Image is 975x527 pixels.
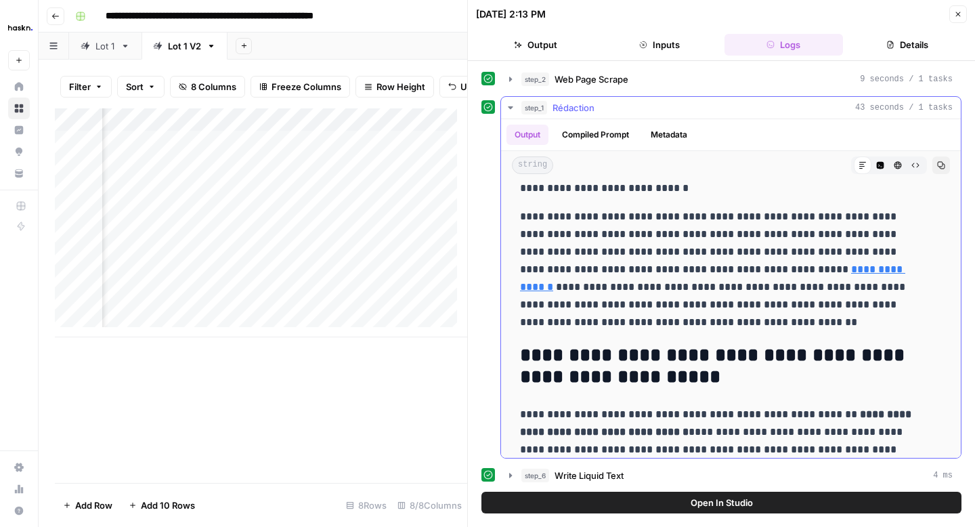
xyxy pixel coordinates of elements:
a: Home [8,76,30,98]
button: Details [848,34,967,56]
button: Sort [117,76,165,98]
button: Workspace: Haskn [8,11,30,45]
a: Lot 1 [69,33,142,60]
span: Add Row [75,499,112,512]
a: Opportunities [8,141,30,163]
button: Help + Support [8,500,30,522]
button: 9 seconds / 1 tasks [501,68,961,90]
span: 9 seconds / 1 tasks [860,73,953,85]
button: Metadata [643,125,695,145]
span: Row Height [376,80,425,93]
span: Open In Studio [691,496,753,509]
button: Freeze Columns [251,76,350,98]
button: Undo [439,76,492,98]
div: Lot 1 V2 [168,39,201,53]
span: step_6 [521,469,549,482]
a: Insights [8,119,30,141]
div: [DATE] 2:13 PM [476,7,546,21]
button: Open In Studio [481,492,961,513]
button: Compiled Prompt [554,125,637,145]
div: 8 Rows [341,494,392,516]
a: Browse [8,98,30,119]
button: Add Row [55,494,121,516]
span: step_1 [521,101,547,114]
button: Filter [60,76,112,98]
span: Undo [460,80,483,93]
button: Output [506,125,548,145]
a: Usage [8,478,30,500]
span: string [512,156,553,174]
button: Logs [724,34,843,56]
button: 4 ms [501,465,961,486]
a: Your Data [8,163,30,184]
button: 8 Columns [170,76,245,98]
div: 43 seconds / 1 tasks [501,119,961,458]
button: Inputs [600,34,718,56]
span: step_2 [521,72,549,86]
button: Output [476,34,594,56]
a: Settings [8,457,30,478]
span: 43 seconds / 1 tasks [855,102,953,114]
span: 8 Columns [191,80,236,93]
span: 4 ms [933,469,953,482]
span: Add 10 Rows [141,499,195,512]
span: Sort [126,80,144,93]
button: Row Height [355,76,434,98]
span: Filter [69,80,91,93]
div: 8/8 Columns [392,494,467,516]
a: Lot 1 V2 [142,33,227,60]
button: 43 seconds / 1 tasks [501,97,961,119]
span: Web Page Scrape [555,72,628,86]
span: Rédaction [552,101,594,114]
button: Add 10 Rows [121,494,203,516]
span: Freeze Columns [272,80,341,93]
img: Haskn Logo [8,16,32,40]
span: Write Liquid Text [555,469,624,482]
div: Lot 1 [95,39,115,53]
